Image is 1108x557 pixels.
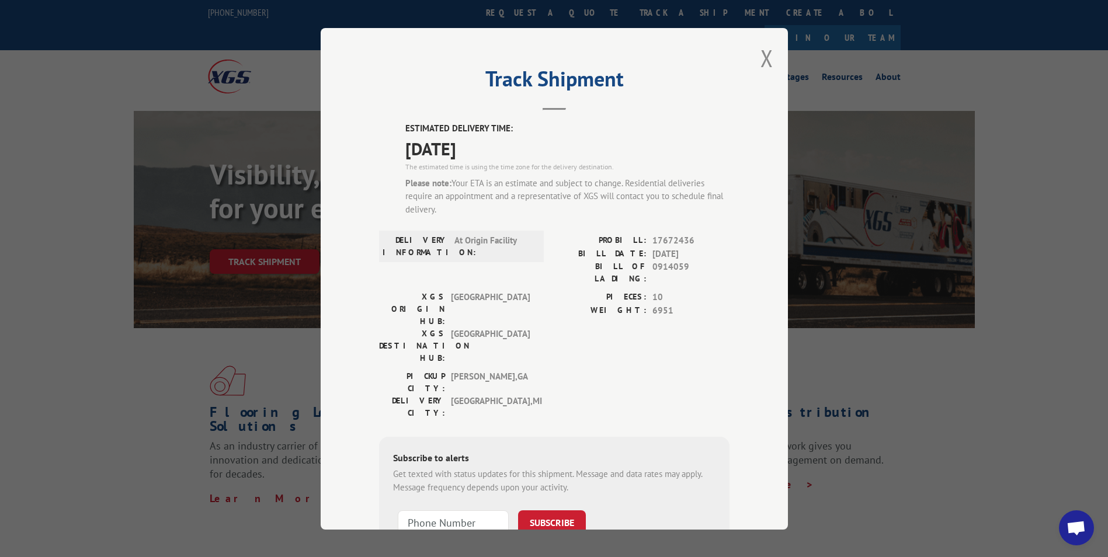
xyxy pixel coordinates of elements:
[379,395,445,419] label: DELIVERY CITY:
[379,370,445,395] label: PICKUP CITY:
[451,328,530,364] span: [GEOGRAPHIC_DATA]
[1059,510,1094,545] div: Open chat
[451,370,530,395] span: [PERSON_NAME] , GA
[652,304,730,317] span: 6951
[554,234,647,248] label: PROBILL:
[405,176,730,216] div: Your ETA is an estimate and subject to change. Residential deliveries require an appointment and ...
[554,304,647,317] label: WEIGHT:
[405,161,730,172] div: The estimated time is using the time zone for the delivery destination.
[518,510,586,535] button: SUBSCRIBE
[379,71,730,93] h2: Track Shipment
[383,234,449,259] label: DELIVERY INFORMATION:
[379,291,445,328] label: XGS ORIGIN HUB:
[393,468,715,494] div: Get texted with status updates for this shipment. Message and data rates may apply. Message frequ...
[652,234,730,248] span: 17672436
[554,247,647,260] label: BILL DATE:
[554,260,647,285] label: BILL OF LADING:
[652,291,730,304] span: 10
[554,291,647,304] label: PIECES:
[760,43,773,74] button: Close modal
[451,395,530,419] span: [GEOGRAPHIC_DATA] , MI
[451,291,530,328] span: [GEOGRAPHIC_DATA]
[398,510,509,535] input: Phone Number
[652,247,730,260] span: [DATE]
[652,260,730,285] span: 0914059
[393,451,715,468] div: Subscribe to alerts
[405,177,451,188] strong: Please note:
[454,234,533,259] span: At Origin Facility
[405,135,730,161] span: [DATE]
[379,328,445,364] label: XGS DESTINATION HUB:
[405,122,730,135] label: ESTIMATED DELIVERY TIME:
